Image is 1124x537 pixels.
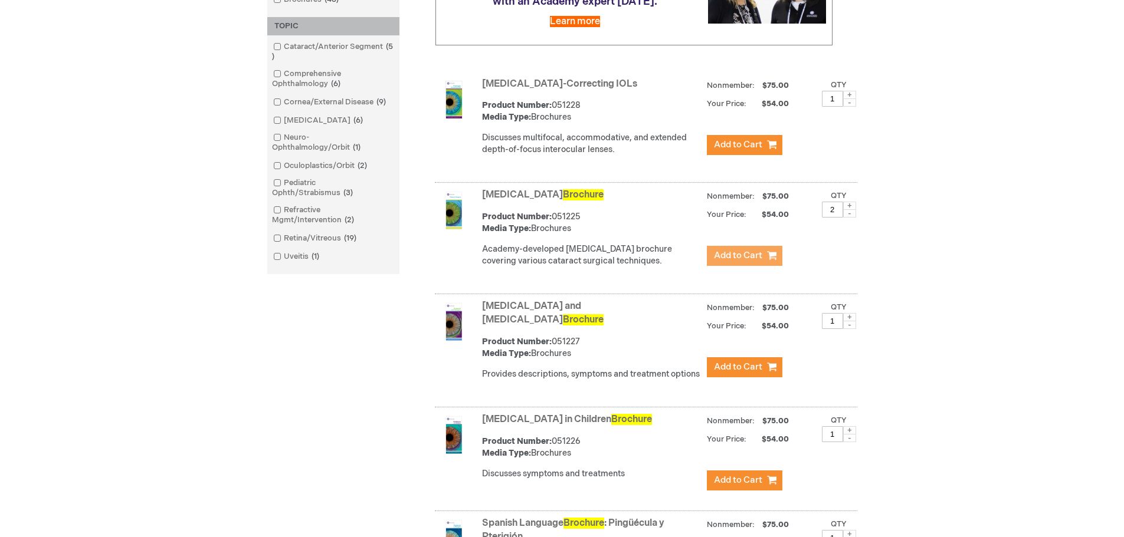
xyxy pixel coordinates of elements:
[340,188,356,197] span: 3
[482,337,552,347] strong: Product Number:
[355,161,370,170] span: 2
[761,192,791,201] span: $75.00
[714,139,762,150] span: Add to Cart
[328,79,343,88] span: 6
[707,321,746,331] strong: Your Price:
[550,16,600,27] a: Learn more
[707,78,755,93] strong: Nonmember:
[707,301,755,315] strong: Nonmember:
[707,210,746,219] strong: Your Price:
[373,97,389,107] span: 9
[822,91,843,107] input: Qty
[748,321,791,331] span: $54.00
[270,205,396,226] a: Refractive Mgmt/Intervention2
[482,301,604,325] a: [MEDICAL_DATA] and [MEDICAL_DATA]Brochure
[482,243,701,267] div: Academy-developed [MEDICAL_DATA] brochure covering various cataract surgical techniques.
[761,416,791,426] span: $75.00
[563,518,604,529] span: Brochure
[748,434,791,444] span: $54.00
[482,112,531,122] strong: Media Type:
[482,211,701,235] div: 051225 Brochures
[270,160,372,172] a: Oculoplastics/Orbit2
[482,414,652,425] a: [MEDICAL_DATA] in ChildrenBrochure
[563,189,604,200] span: Brochure
[435,303,473,341] img: Pinguecula and Pterygium Brochure
[761,81,791,90] span: $75.00
[714,475,762,486] span: Add to Cart
[482,132,701,156] div: Discusses multifocal, accommodative, and extended depth-of-focus interocular lenses.
[482,436,552,446] strong: Product Number:
[482,100,552,110] strong: Product Number:
[270,115,368,126] a: [MEDICAL_DATA]6
[707,246,782,266] button: Add to Cart
[707,470,782,490] button: Add to Cart
[341,233,359,243] span: 19
[822,426,843,442] input: Qty
[707,99,746,108] strong: Your Price:
[748,99,791,108] span: $54.00
[482,223,531,233] strong: Media Type:
[270,132,396,153] a: Neuro-Ophthalmology/Orbit1
[350,143,363,152] span: 1
[482,189,604,200] a: [MEDICAL_DATA]Brochure
[563,314,604,325] span: Brochure
[435,81,473,118] img: Presbyopia-Correcting IOLs
[482,348,531,358] strong: Media Type:
[482,336,701,360] div: 051227 Brochures
[831,80,847,90] label: Qty
[435,192,473,229] img: Cataract Surgery Brochure
[707,434,746,444] strong: Your Price:
[831,519,847,529] label: Qty
[707,135,782,155] button: Add to Cart
[748,210,791,219] span: $54.00
[707,518,755,532] strong: Nonmember:
[611,414,652,425] span: Brochure
[482,436,701,459] div: 051226 Brochures
[482,212,552,222] strong: Product Number:
[270,41,396,62] a: Cataract/Anterior Segment5
[714,361,762,373] span: Add to Cart
[707,357,782,377] button: Add to Cart
[309,252,322,261] span: 1
[707,414,755,429] strong: Nonmember:
[482,78,637,90] a: [MEDICAL_DATA]-Correcting IOLs
[435,416,473,454] img: Strabismus in Children Brochure
[270,251,324,262] a: Uveitis1
[482,448,531,458] strong: Media Type:
[350,116,366,125] span: 6
[482,468,701,480] div: Discusses symptoms and treatments
[831,302,847,312] label: Qty
[831,191,847,200] label: Qty
[270,177,396,199] a: Pediatric Ophth/Strabismus3
[707,189,755,204] strong: Nonmember:
[482,368,701,380] div: Provides descriptions, symptoms and treatment options
[761,303,791,312] span: $75.00
[342,215,357,225] span: 2
[822,202,843,218] input: Qty
[270,233,361,244] a: Retina/Vitreous19
[761,520,791,529] span: $75.00
[831,416,847,425] label: Qty
[267,17,399,35] div: TOPIC
[270,68,396,90] a: Comprehensive Ophthalmology6
[482,100,701,123] div: 051228 Brochures
[822,313,843,329] input: Qty
[714,250,762,261] span: Add to Cart
[272,42,393,61] span: 5
[270,97,391,108] a: Cornea/External Disease9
